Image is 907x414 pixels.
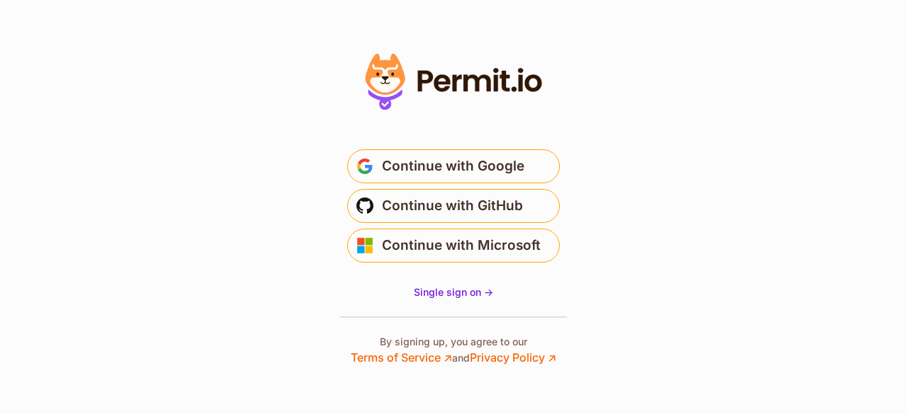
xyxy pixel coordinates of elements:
button: Continue with Google [347,149,560,183]
span: Single sign on -> [414,286,493,298]
span: Continue with GitHub [382,195,523,217]
button: Continue with Microsoft [347,229,560,263]
a: Privacy Policy ↗ [470,350,556,364]
a: Single sign on -> [414,285,493,299]
a: Terms of Service ↗ [351,350,452,364]
span: Continue with Google [382,155,524,178]
p: By signing up, you agree to our and [351,335,556,366]
span: Continue with Microsoft [382,234,541,257]
button: Continue with GitHub [347,189,560,223]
